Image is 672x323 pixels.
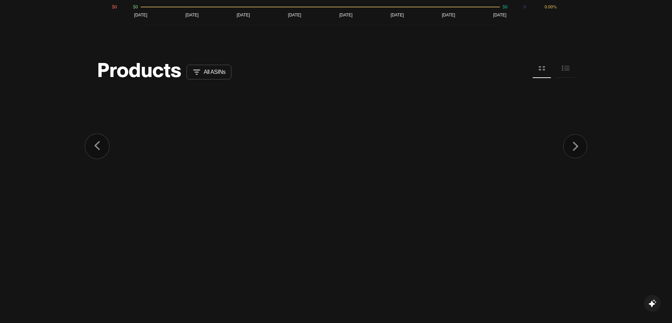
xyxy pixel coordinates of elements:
[493,12,506,17] tspan: [DATE]
[134,12,147,17] tspan: [DATE]
[391,12,404,17] tspan: [DATE]
[237,12,250,17] tspan: [DATE]
[133,4,138,9] tspan: $0
[288,12,301,17] tspan: [DATE]
[524,4,526,9] tspan: 0
[545,4,557,9] tspan: 0.00%
[204,69,225,75] p: All ASINs
[187,65,231,79] button: All ASINs
[112,4,117,9] tspan: $0
[339,12,352,17] tspan: [DATE]
[185,12,199,17] tspan: [DATE]
[503,4,507,9] tspan: $0
[97,62,181,75] h1: Products
[442,12,455,17] tspan: [DATE]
